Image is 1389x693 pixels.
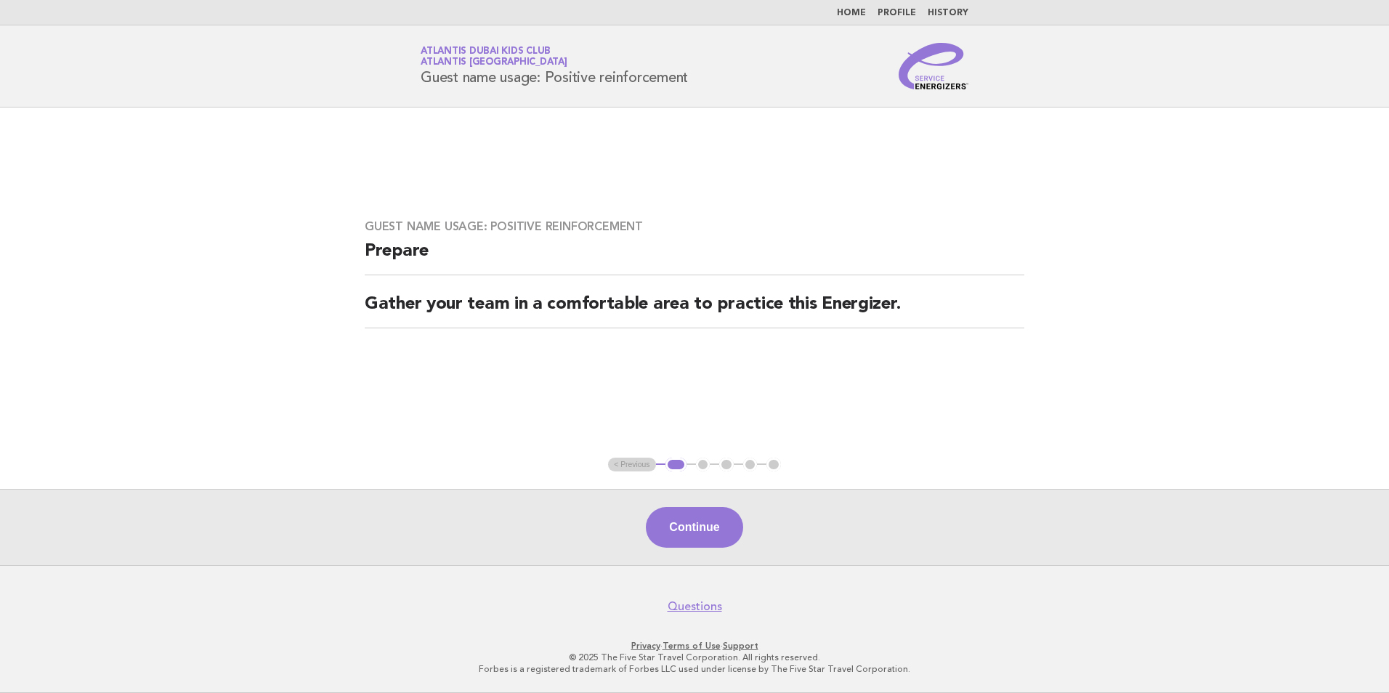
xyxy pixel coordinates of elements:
[365,240,1024,275] h2: Prepare
[421,46,567,67] a: Atlantis Dubai Kids ClubAtlantis [GEOGRAPHIC_DATA]
[928,9,968,17] a: History
[250,640,1139,652] p: · ·
[665,458,687,472] button: 1
[250,663,1139,675] p: Forbes is a registered trademark of Forbes LLC used under license by The Five Star Travel Corpora...
[723,641,758,651] a: Support
[878,9,916,17] a: Profile
[837,9,866,17] a: Home
[646,507,742,548] button: Continue
[663,641,721,651] a: Terms of Use
[631,641,660,651] a: Privacy
[365,293,1024,328] h2: Gather your team in a comfortable area to practice this Energizer.
[250,652,1139,663] p: © 2025 The Five Star Travel Corporation. All rights reserved.
[421,47,688,85] h1: Guest name usage: Positive reinforcement
[365,219,1024,234] h3: Guest name usage: Positive reinforcement
[421,58,567,68] span: Atlantis [GEOGRAPHIC_DATA]
[899,43,968,89] img: Service Energizers
[668,599,722,614] a: Questions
